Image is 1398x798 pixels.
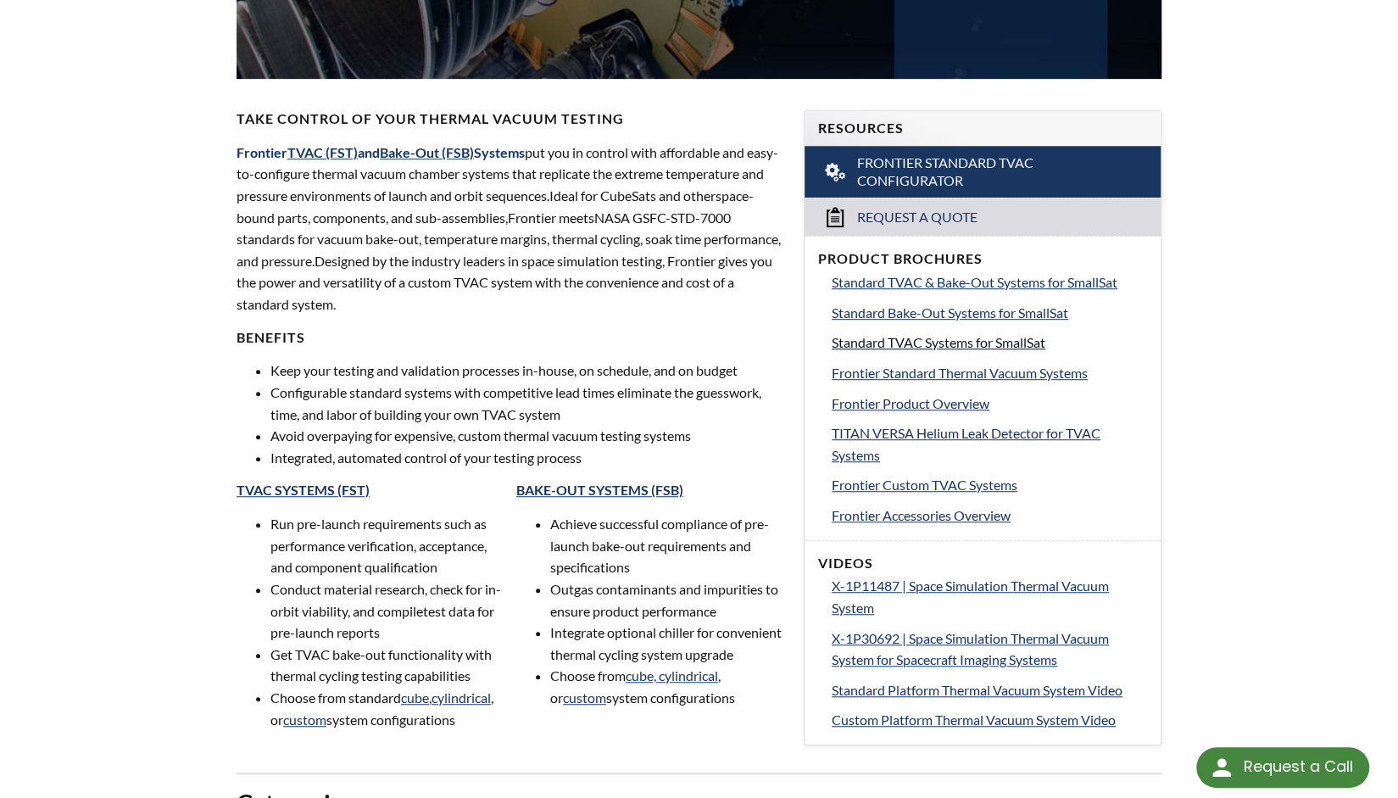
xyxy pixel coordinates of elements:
[832,505,1147,527] a: Frontier Accessories Overview
[832,302,1147,324] a: Standard Bake-Out Systems for SmallSat
[237,209,781,269] span: NASA GSFC-STD-7000 standards for vacuum bake-out, temperature margins, thermal cycling, soak time...
[832,395,989,411] span: Frontier Product Overview
[818,120,1147,137] h4: Resources
[818,250,1147,268] h4: Product Brochures
[832,362,1147,384] a: Frontier Standard Thermal Vacuum Systems
[832,425,1100,463] span: TITAN VERSA Helium Leak Detector for TVAC Systems
[832,393,1147,415] a: Frontier Product Overview
[818,555,1147,572] h4: Videos
[832,274,1117,290] span: Standard TVAC & Bake-Out Systems for SmallSat
[832,575,1147,618] a: X-1P11487 | Space Simulation Thermal Vacuum System
[549,187,561,204] span: Id
[563,689,606,706] a: custom
[857,154,1110,190] span: Frontier Standard TVAC Configurator
[550,578,783,622] li: Outgas contaminants and impurities to ensure product performance
[832,304,1068,321] span: Standard Bake-Out Systems for SmallSat
[380,144,474,160] a: Bake-Out (FSB)
[237,187,754,226] span: space-bound parts, components, and sub-assemblies,
[237,142,783,315] p: put you in control with affordable and easy-to-configure thermal vacuum chamber systems that repl...
[237,253,772,312] span: Designed by the industry leaders in space simulation testing, Frontier gives you the power and ve...
[832,332,1147,354] a: Standard TVAC Systems for SmallSat
[832,709,1147,731] a: Custom Platform Thermal Vacuum System Video
[1243,747,1352,786] div: Request a Call
[270,603,494,641] span: test data for pre-launch reports
[832,334,1045,350] span: Standard TVAC Systems for SmallSat
[1208,754,1235,781] img: round button
[237,482,370,498] a: TVAC SYSTEMS (FST)
[270,513,504,578] li: Run pre-launch requirements such as performance verification, acceptance, and component qualifica...
[832,507,1011,523] span: Frontier Accessories Overview
[832,679,1147,701] a: Standard Platform Thermal Vacuum System Video
[857,209,977,226] span: Request a Quote
[237,329,783,347] h4: BENEFITS
[832,271,1147,293] a: Standard TVAC & Bake-Out Systems for SmallSat
[1196,747,1369,788] div: Request a Call
[287,144,358,160] a: TVAC (FST)
[805,198,1161,236] a: Request a Quote
[832,630,1109,668] span: X-1P30692 | Space Simulation Thermal Vacuum System for Spacecraft Imaging Systems
[237,144,525,160] span: Frontier and Systems
[237,110,783,128] h4: Take Control of Your Thermal Vacuum Testing
[432,689,491,706] a: cylindrical
[270,425,783,447] li: Avoid overpaying for expensive, custom thermal vacuum testing systems
[832,422,1147,466] a: TITAN VERSA Helium Leak Detector for TVAC Systems
[832,365,1088,381] span: Frontier Standard Thermal Vacuum Systems
[270,581,501,619] span: Conduct material research, check for in-orbit viability, and compile
[270,360,783,382] li: Keep your testing and validation processes in-house, on schedule, and on budget
[550,622,783,665] li: Integrate optional chiller for convenient thermal cycling system upgrade
[832,712,1116,728] span: Custom Platform Thermal Vacuum System Video
[832,474,1147,496] a: Frontier Custom TVAC Systems
[805,146,1161,198] a: Frontier Standard TVAC Configurator
[550,665,783,708] li: Choose from , or system configurations
[270,644,504,687] li: Get TVAC bake-out functionality with thermal cycling testing capabilities
[832,682,1122,698] span: Standard Platform Thermal Vacuum System Video
[270,447,783,469] li: Integrated, automated control of your testing process
[401,689,429,706] a: cube
[832,578,1109,616] span: X-1P11487 | Space Simulation Thermal Vacuum System
[270,382,783,425] li: Configurable standard systems with competitive lead times eliminate the guesswork, time, and labo...
[626,667,718,684] a: cube, cylindrical
[832,628,1147,671] a: X-1P30692 | Space Simulation Thermal Vacuum System for Spacecraft Imaging Systems
[832,477,1017,493] span: Frontier Custom TVAC Systems
[550,513,783,578] li: Achieve successful compliance of pre-launch bake-out requirements and specifications
[283,712,326,728] a: custom
[270,687,504,730] li: Choose from standard , , or system configurations
[516,482,683,498] a: BAKE-OUT SYSTEMS (FSB)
